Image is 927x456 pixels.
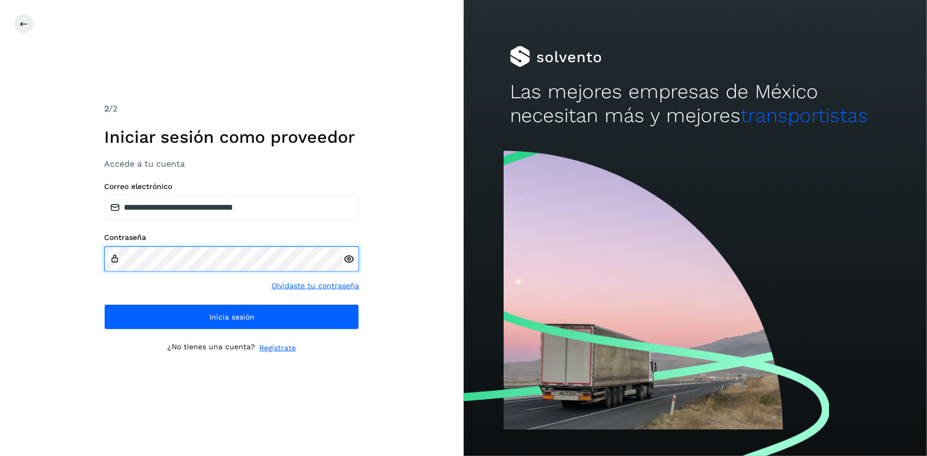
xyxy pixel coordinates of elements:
div: /2 [104,102,359,115]
span: transportistas [741,104,869,127]
h3: Accede a tu cuenta [104,159,359,169]
span: Inicia sesión [209,313,254,321]
a: Regístrate [259,342,296,354]
h2: Las mejores empresas de México necesitan más y mejores [510,80,881,127]
span: 2 [104,104,109,114]
button: Inicia sesión [104,304,359,330]
label: Contraseña [104,233,359,242]
h1: Iniciar sesión como proveedor [104,127,359,147]
p: ¿No tienes una cuenta? [167,342,255,354]
label: Correo electrónico [104,182,359,191]
a: Olvidaste tu contraseña [271,280,359,291]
